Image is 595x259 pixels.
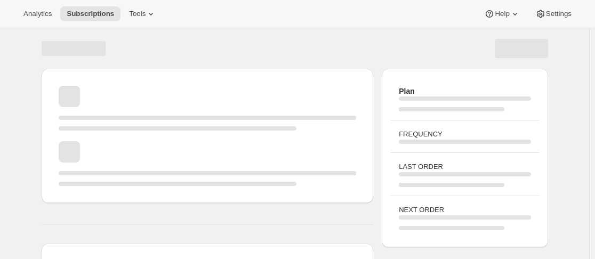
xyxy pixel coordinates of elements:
button: Tools [123,6,163,21]
button: Settings [529,6,578,21]
button: Help [478,6,526,21]
h3: LAST ORDER [399,161,530,172]
span: Tools [129,10,146,18]
h3: FREQUENCY [399,129,530,140]
span: Help [495,10,509,18]
span: Subscriptions [67,10,114,18]
button: Subscriptions [60,6,120,21]
button: Analytics [17,6,58,21]
span: Analytics [23,10,52,18]
h3: NEXT ORDER [399,205,530,215]
h2: Plan [399,86,530,96]
span: Settings [546,10,572,18]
